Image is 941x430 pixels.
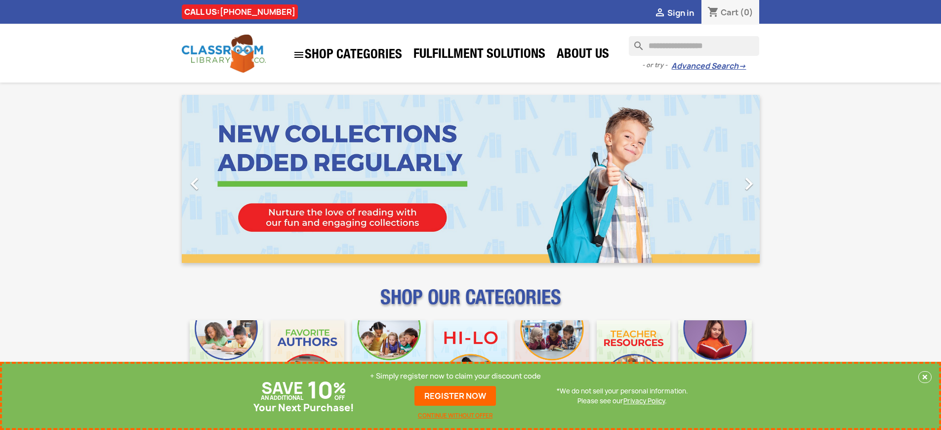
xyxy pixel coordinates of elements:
i:  [654,7,666,19]
a: About Us [552,45,614,65]
img: CLC_Favorite_Authors_Mobile.jpg [271,320,344,394]
img: CLC_Dyslexia_Mobile.jpg [678,320,752,394]
img: CLC_Teacher_Resources_Mobile.jpg [597,320,670,394]
a: SHOP CATEGORIES [288,44,407,66]
span: (0) [740,7,753,18]
img: Classroom Library Company [182,35,266,73]
span: → [738,61,746,71]
a: Fulfillment Solutions [409,45,550,65]
i: shopping_cart [707,7,719,19]
a: [PHONE_NUMBER] [220,6,295,17]
i: search [629,36,641,48]
img: CLC_Phonics_And_Decodables_Mobile.jpg [352,320,426,394]
a:  Sign in [654,7,694,18]
input: Search [629,36,759,56]
img: CLC_HiLo_Mobile.jpg [434,320,507,394]
a: Advanced Search→ [671,61,746,71]
ul: Carousel container [182,95,760,263]
div: CALL US: [182,4,298,19]
img: CLC_Bulk_Mobile.jpg [190,320,263,394]
span: - or try - [642,60,671,70]
a: Next [673,95,760,263]
img: CLC_Fiction_Nonfiction_Mobile.jpg [515,320,589,394]
i:  [293,49,305,61]
i:  [736,172,761,196]
span: Sign in [667,7,694,18]
span: Cart [721,7,738,18]
p: SHOP OUR CATEGORIES [182,295,760,312]
a: Previous [182,95,269,263]
i:  [182,172,207,196]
